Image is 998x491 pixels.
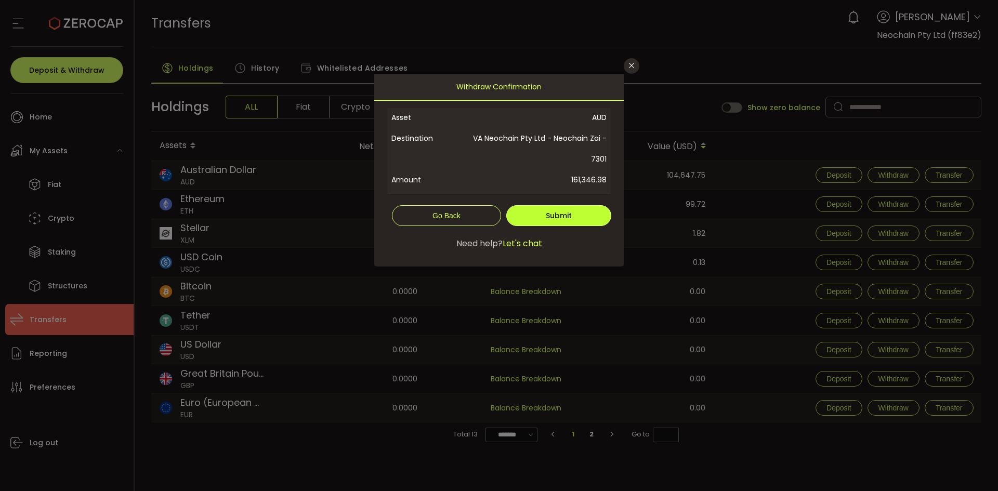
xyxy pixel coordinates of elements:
[457,128,607,169] span: VA Neochain Pty Ltd - Neochain Zai - 7301
[391,107,457,128] span: Asset
[503,237,542,250] span: Let's chat
[391,169,457,190] span: Amount
[457,169,607,190] span: 161,346.98
[456,237,503,250] span: Need help?
[546,210,572,221] span: Submit
[946,441,998,491] iframe: Chat Widget
[432,211,461,220] span: Go Back
[456,74,542,100] span: Withdraw Confirmation
[392,205,501,226] button: Go Back
[391,128,457,169] span: Destination
[506,205,611,226] button: Submit
[624,58,639,74] button: Close
[457,107,607,128] span: AUD
[374,74,624,267] div: dialog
